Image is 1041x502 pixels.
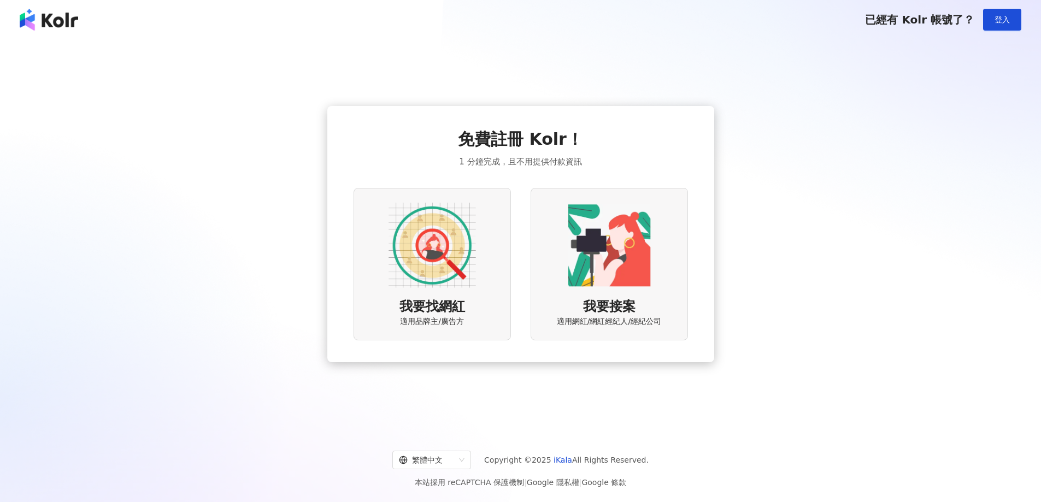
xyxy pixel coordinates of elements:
[459,155,581,168] span: 1 分鐘完成，且不用提供付款資訊
[399,451,455,469] div: 繁體中文
[557,316,661,327] span: 適用網紅/網紅經紀人/經紀公司
[399,298,465,316] span: 我要找網紅
[20,9,78,31] img: logo
[389,202,476,289] img: AD identity option
[524,478,527,487] span: |
[400,316,464,327] span: 適用品牌主/廣告方
[983,9,1021,31] button: 登入
[484,453,649,466] span: Copyright © 2025 All Rights Reserved.
[458,128,583,151] span: 免費註冊 Kolr！
[581,478,626,487] a: Google 條款
[995,15,1010,24] span: 登入
[566,202,653,289] img: KOL identity option
[579,478,582,487] span: |
[583,298,636,316] span: 我要接案
[527,478,579,487] a: Google 隱私權
[415,476,626,489] span: 本站採用 reCAPTCHA 保護機制
[554,456,572,464] a: iKala
[865,13,974,26] span: 已經有 Kolr 帳號了？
